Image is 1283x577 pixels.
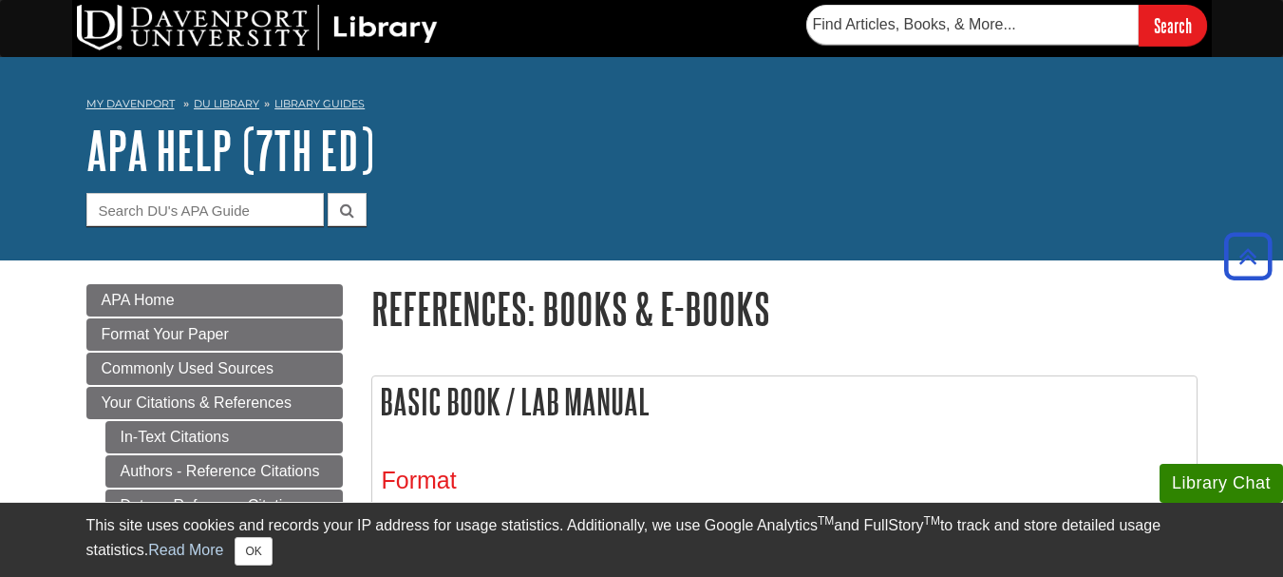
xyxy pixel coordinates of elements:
[102,326,229,342] span: Format Your Paper
[1217,243,1278,269] a: Back to Top
[105,455,343,488] a: Authors - Reference Citations
[105,490,343,522] a: Dates - Reference Citations
[86,387,343,419] a: Your Citations & References
[86,121,374,180] a: APA Help (7th Ed)
[86,91,1198,122] nav: breadcrumb
[382,467,1187,494] h3: Format
[105,421,343,453] a: In-Text Citations
[806,5,1207,46] form: Searches DU Library's articles, books, and more
[1160,464,1283,503] button: Library Chat
[102,360,274,376] span: Commonly Used Sources
[235,537,272,566] button: Close
[806,5,1139,45] input: Find Articles, Books, & More...
[1139,5,1207,46] input: Search
[274,97,365,110] a: Library Guides
[371,284,1198,333] h1: References: Books & E-books
[194,97,259,110] a: DU Library
[77,5,438,50] img: DU Library
[924,514,940,528] sup: TM
[818,514,834,528] sup: TM
[372,376,1197,427] h2: Basic Book / Lab Manual
[86,353,343,385] a: Commonly Used Sources
[86,193,324,226] input: Search DU's APA Guide
[102,292,175,308] span: APA Home
[86,284,343,317] a: APA Home
[102,394,292,411] span: Your Citations & References
[86,514,1198,566] div: This site uses cookies and records your IP address for usage statistics. Additionally, we use Goo...
[86,318,343,351] a: Format Your Paper
[86,96,175,112] a: My Davenport
[148,542,223,558] a: Read More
